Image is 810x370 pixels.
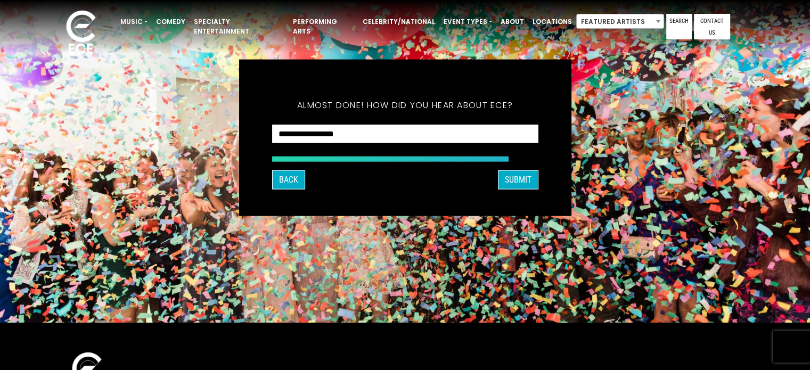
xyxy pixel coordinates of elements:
[272,86,538,124] h5: Almost done! How did you hear about ECE?
[439,13,496,31] a: Event Types
[577,14,664,29] span: Featured Artists
[152,13,190,31] a: Comedy
[528,13,576,31] a: Locations
[694,14,730,39] a: Contact Us
[190,13,289,40] a: Specialty Entertainment
[289,13,358,40] a: Performing Arts
[496,13,528,31] a: About
[358,13,439,31] a: Celebrity/National
[498,170,538,190] button: SUBMIT
[576,14,664,29] span: Featured Artists
[116,13,152,31] a: Music
[666,14,692,39] a: Search
[272,124,538,144] select: How did you hear about ECE
[54,7,108,59] img: ece_new_logo_whitev2-1.png
[272,170,305,190] button: Back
